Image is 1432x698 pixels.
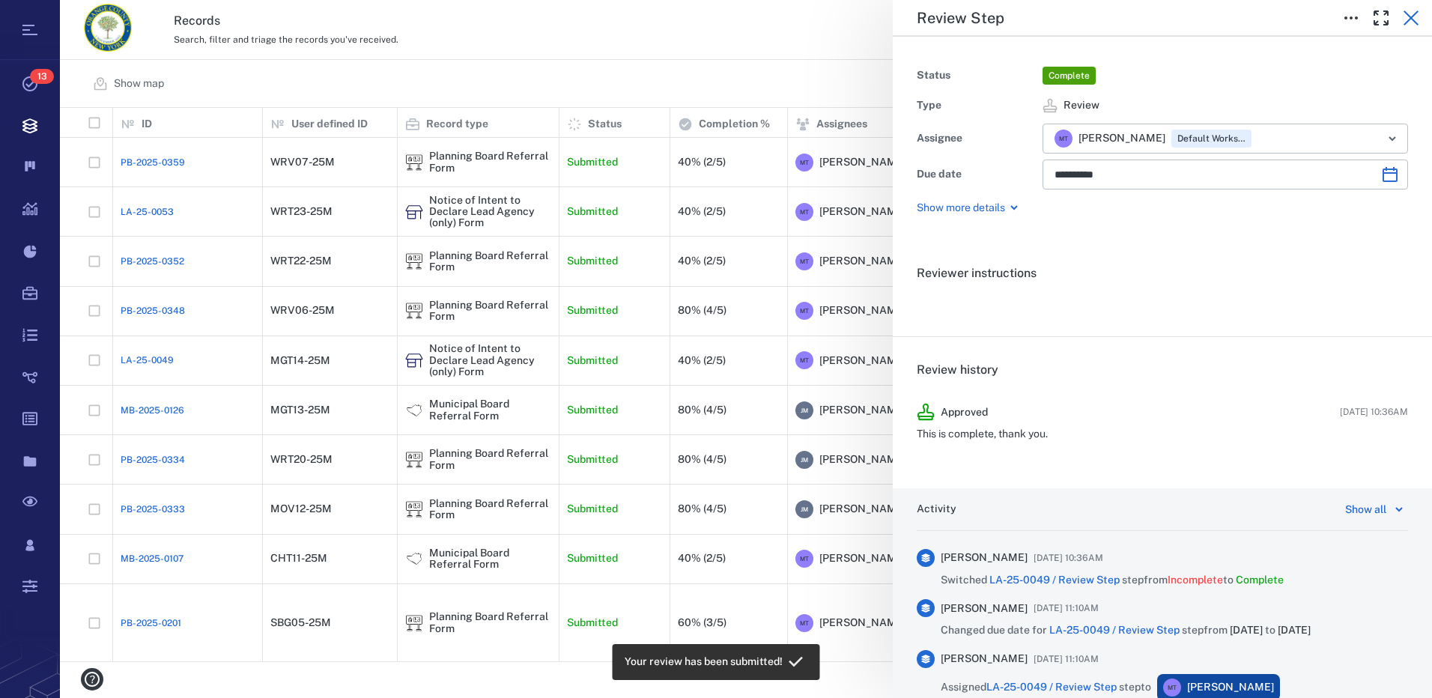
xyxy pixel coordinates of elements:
[1034,650,1099,668] span: [DATE] 11:10AM
[1163,679,1181,697] div: M T
[917,128,1037,149] div: Assignee
[1340,405,1408,419] span: [DATE] 10:36AM
[1034,549,1103,567] span: [DATE] 10:36AM
[1049,624,1180,636] a: LA-25-0049 / Review Step
[986,681,1117,693] a: LA-25-0049 / Review Step
[941,652,1028,667] span: [PERSON_NAME]
[941,550,1028,565] span: [PERSON_NAME]
[917,201,1005,216] p: Show more details
[917,65,1037,86] div: Status
[917,95,1037,116] div: Type
[30,69,54,84] span: 13
[1187,680,1274,695] span: [PERSON_NAME]
[917,264,1408,282] h6: Reviewer instructions
[941,573,1284,588] span: Switched step from to
[1336,3,1366,33] button: Toggle to Edit Boxes
[989,574,1120,586] a: LA-25-0049 / Review Step
[1055,130,1073,148] div: M T
[1078,131,1165,146] span: [PERSON_NAME]
[941,405,988,420] p: Approved
[1345,500,1386,518] div: Show all
[1168,574,1223,586] span: Incomplete
[1278,624,1311,636] span: [DATE]
[34,10,64,24] span: Help
[1230,624,1263,636] span: [DATE]
[917,427,1408,442] p: This is complete, thank you.
[12,12,478,25] body: Rich Text Area. Press ALT-0 for help.
[917,9,1004,28] h5: Review Step
[941,601,1028,616] span: [PERSON_NAME]
[1236,574,1284,586] span: Complete
[1034,599,1099,617] span: [DATE] 11:10AM
[1396,3,1426,33] button: Close
[917,361,1408,379] h6: Review history
[1174,133,1249,145] span: Default Workspace
[1375,160,1405,189] button: Choose date, selected date is Oct 15, 2025
[917,296,920,310] span: .
[1046,70,1093,82] span: Complete
[905,391,1420,464] div: Approved[DATE] 10:36AMThis is complete, thank you.
[917,164,1037,185] div: Due date
[941,680,1151,695] span: Assigned step to
[941,623,1311,638] span: Changed due date for step from to
[1366,3,1396,33] button: Toggle Fullscreen
[1064,98,1099,113] span: Review
[1382,128,1403,149] button: Open
[917,502,956,517] h6: Activity
[625,649,783,676] div: Your review has been submitted!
